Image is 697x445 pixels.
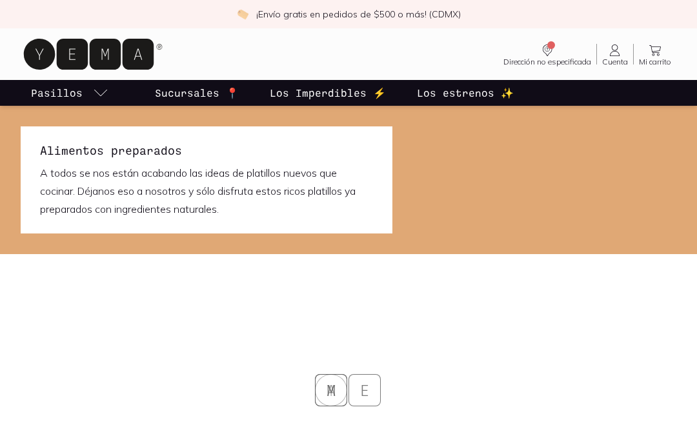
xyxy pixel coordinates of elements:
h1: Alimentos preparados [40,142,373,159]
a: Dirección no especificada [498,43,596,66]
p: A todos se nos están acabando las ideas de platillos nuevos que cocinar. Déjanos eso a nosotros y... [40,164,373,218]
a: Los Imperdibles ⚡️ [267,80,389,106]
a: Los estrenos ✨ [414,80,516,106]
span: Dirección no especificada [503,58,591,66]
p: Los Imperdibles ⚡️ [270,85,386,101]
p: Pasillos [31,85,83,101]
a: Cuenta [597,43,633,66]
a: pasillo-todos-link [28,80,111,106]
p: Los estrenos ✨ [417,85,514,101]
p: ¡Envío gratis en pedidos de $500 o más! (CDMX) [256,8,461,21]
a: Mi carrito [634,43,676,66]
span: Cuenta [602,58,628,66]
span: M [338,374,370,406]
a: Sucursales 📍 [152,80,241,106]
span: Mi carrito [639,58,671,66]
img: check [237,8,248,20]
p: Sucursales 📍 [155,85,239,101]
